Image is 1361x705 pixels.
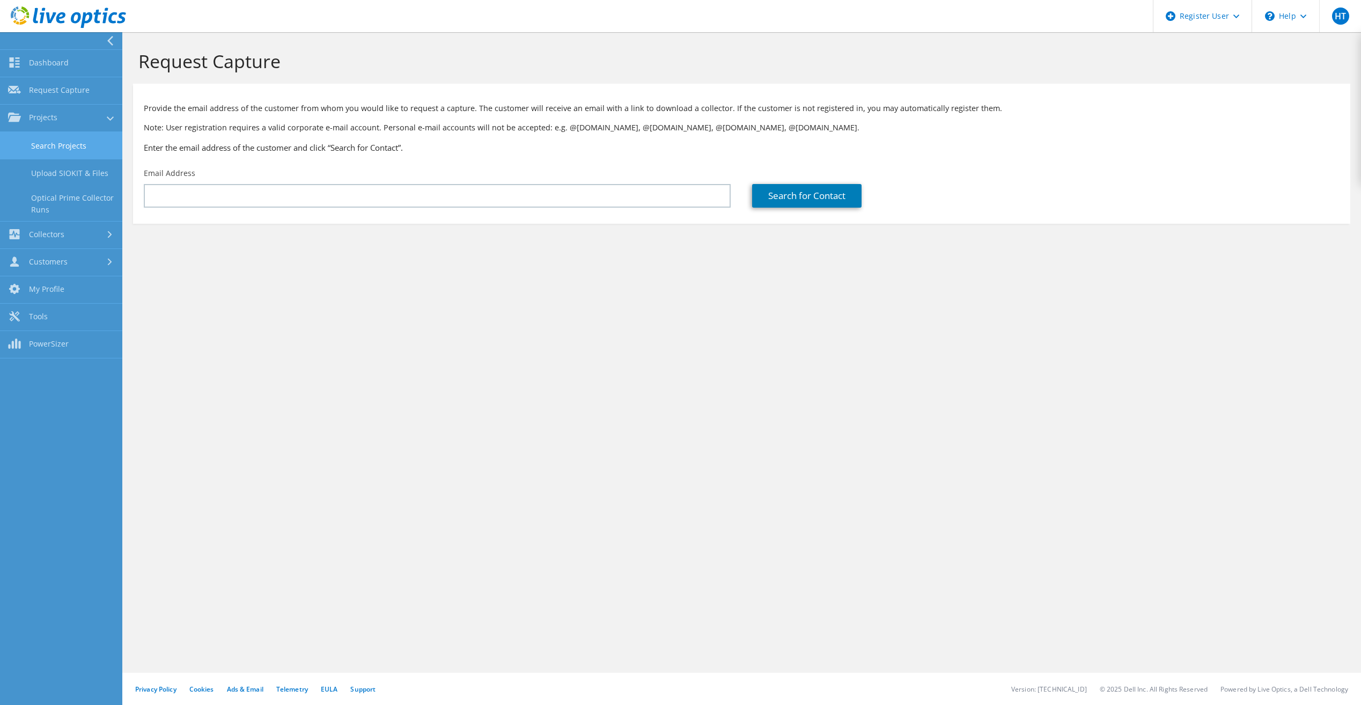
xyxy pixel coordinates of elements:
p: Provide the email address of the customer from whom you would like to request a capture. The cust... [144,102,1340,114]
a: Cookies [189,685,214,694]
li: © 2025 Dell Inc. All Rights Reserved [1100,685,1208,694]
p: Note: User registration requires a valid corporate e-mail account. Personal e-mail accounts will ... [144,122,1340,134]
label: Email Address [144,168,195,179]
svg: \n [1265,11,1275,21]
a: EULA [321,685,337,694]
a: Ads & Email [227,685,263,694]
h3: Enter the email address of the customer and click “Search for Contact”. [144,142,1340,153]
a: Telemetry [276,685,308,694]
li: Powered by Live Optics, a Dell Technology [1220,685,1348,694]
a: Support [350,685,376,694]
li: Version: [TECHNICAL_ID] [1011,685,1087,694]
a: Search for Contact [752,184,862,208]
a: Privacy Policy [135,685,176,694]
span: HT [1332,8,1349,25]
h1: Request Capture [138,50,1340,72]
